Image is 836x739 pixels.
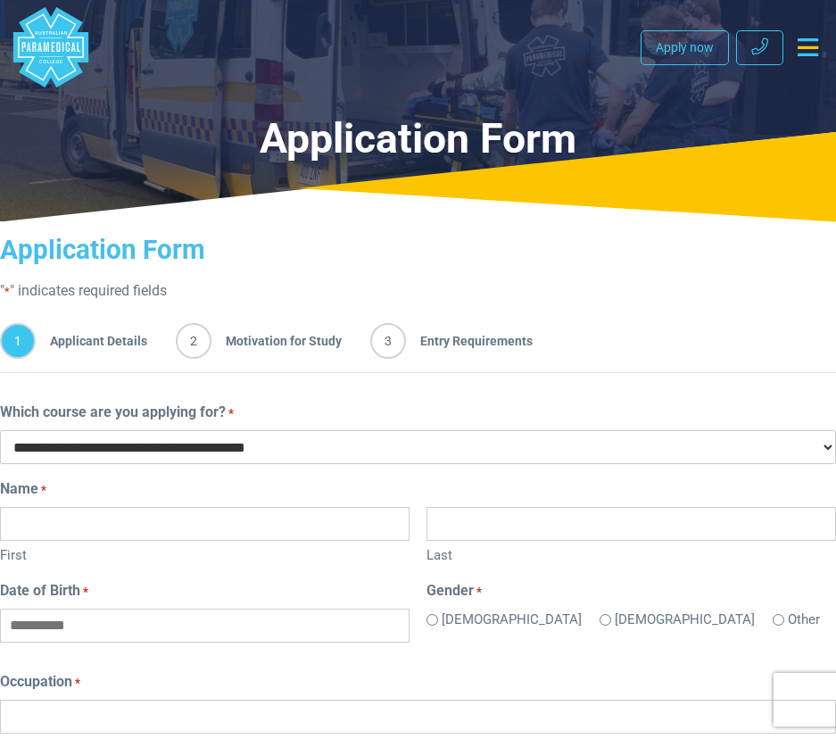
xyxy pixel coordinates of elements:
span: Motivation for Study [211,323,342,359]
span: 2 [176,323,211,359]
legend: Gender [426,580,836,602]
button: Toggle navigation [790,31,825,63]
h1: Application Form [11,114,825,164]
label: [DEMOGRAPHIC_DATA] [442,610,582,630]
span: Entry Requirements [406,323,533,359]
label: Other [788,610,820,630]
span: Applicant Details [36,323,147,359]
label: [DEMOGRAPHIC_DATA] [615,610,755,630]
span: 3 [370,323,406,359]
label: Last [426,541,836,566]
a: Australian Paramedical College [11,7,91,87]
a: Apply now [641,30,729,65]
